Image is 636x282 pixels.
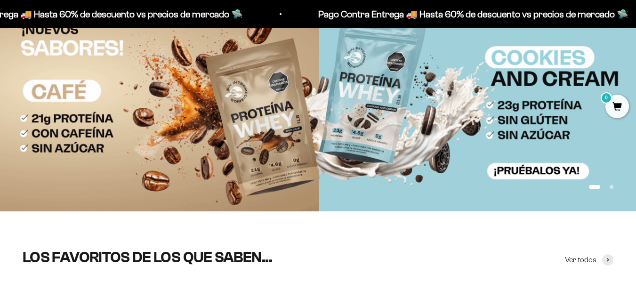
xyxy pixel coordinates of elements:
split-lines: LOS FAVORITOS DE LOS QUE SABEN... [23,249,272,266]
p: Pago Contra Entrega 🚚 Hasta 60% de descuento vs precios de mercado 🛸 [317,7,628,22]
a: Ver todos [565,254,613,266]
mark: 0 [601,92,612,104]
span: Ver todos [565,254,596,266]
a: 0 [605,102,629,113]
